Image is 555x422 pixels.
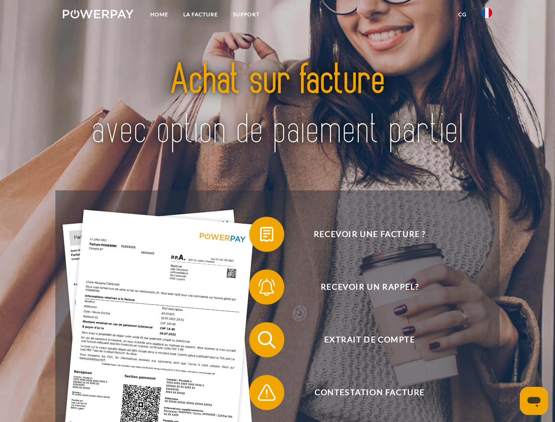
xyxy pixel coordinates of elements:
img: logo-powerpay-white.svg [63,10,134,18]
a: CG [451,7,474,22]
button: Extrait de compte [249,322,478,357]
span: Recevoir un rappel? [262,269,477,305]
img: fr [482,7,492,18]
span: Recevoir une facture ? [262,217,477,252]
a: Home [143,7,176,22]
button: Recevoir une facture ? [249,217,478,252]
iframe: Bouton de lancement de la fenêtre de messagerie [520,387,548,415]
button: Contestation Facture [249,375,478,410]
img: qb_bell.svg [256,276,278,298]
span: Extrait de compte [262,322,477,357]
span: Contestation Facture [262,375,477,410]
button: Recevoir un rappel? [249,269,478,305]
img: qb_bill.svg [256,223,278,245]
img: qb_warning.svg [256,382,278,404]
img: qb_search.svg [256,329,278,351]
img: title-powerpay_fr.svg [84,42,471,168]
a: LA FACTURE [176,7,225,22]
a: Support [225,7,267,22]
